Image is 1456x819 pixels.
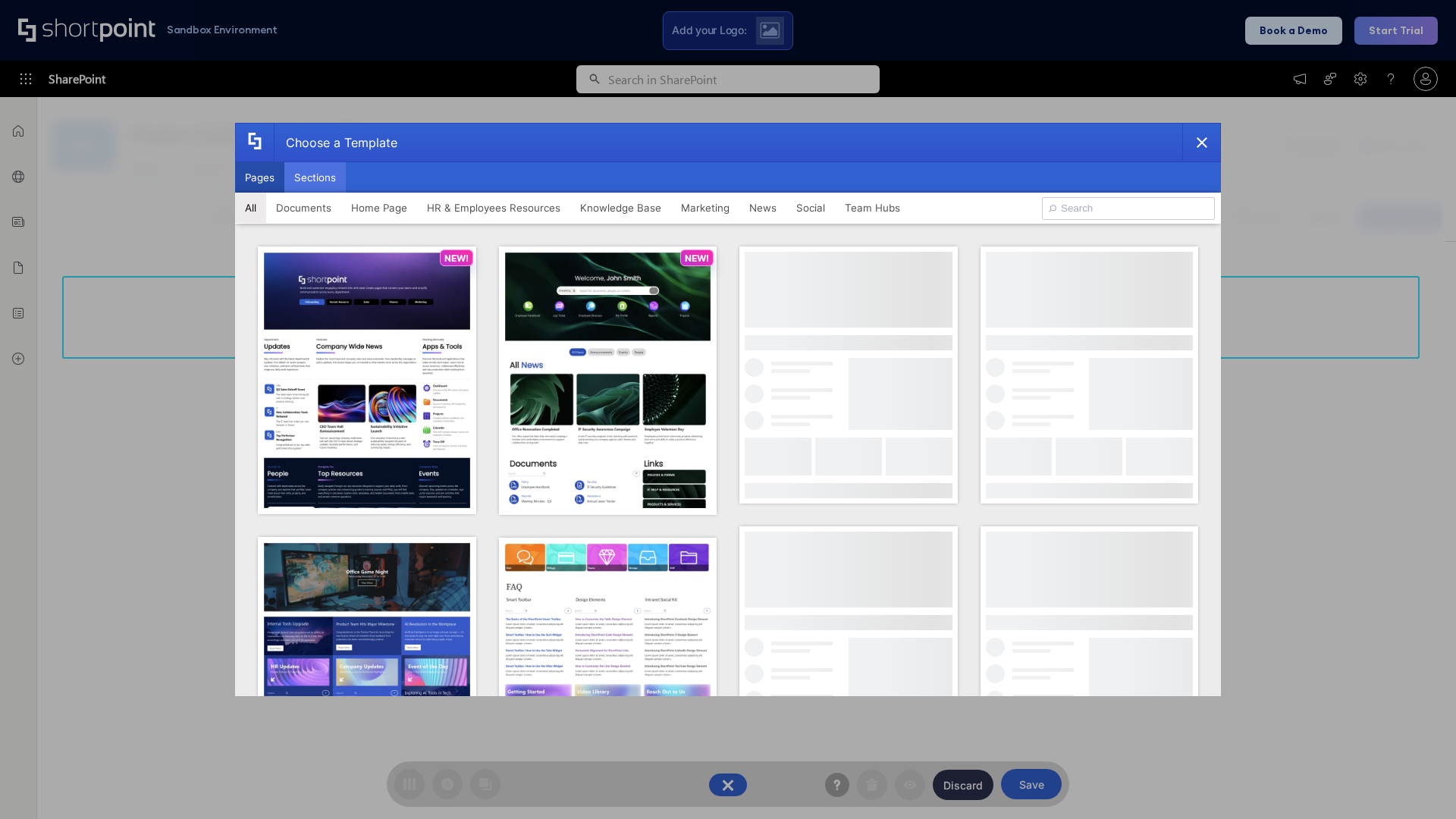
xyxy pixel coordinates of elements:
button: Documents [266,193,341,223]
div: Choose a Template [274,124,397,162]
iframe: Chat Widget [1380,746,1456,819]
button: Knowledge Base [570,193,671,223]
button: News [739,193,786,223]
button: All [235,193,266,223]
p: NEW! [685,253,709,264]
button: Social [786,193,835,223]
button: Home Page [341,193,417,223]
button: Marketing [671,193,739,223]
input: Search [1042,197,1215,220]
p: NEW! [444,253,469,264]
button: HR & Employees Resources [417,193,570,223]
button: Pages [235,162,284,193]
button: Sections [284,162,346,193]
button: Team Hubs [835,193,910,223]
div: template selector [235,123,1221,696]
